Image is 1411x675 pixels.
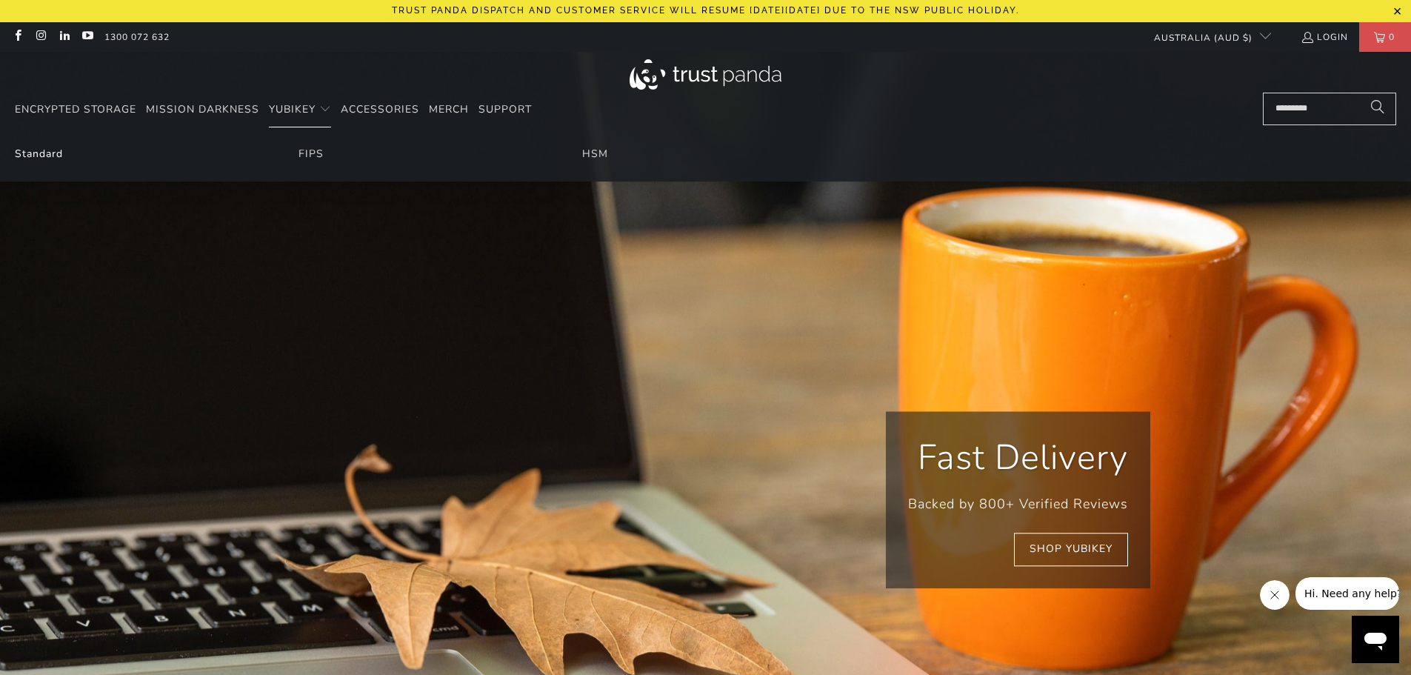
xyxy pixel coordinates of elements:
a: 1300 072 632 [104,29,170,45]
a: Trust Panda Australia on Facebook [11,31,24,43]
img: Trust Panda Australia [630,59,781,90]
a: HSM [582,147,608,161]
span: Mission Darkness [146,102,259,116]
span: 0 [1385,22,1398,52]
input: Search... [1263,93,1396,125]
iframe: Message from company [1295,577,1399,610]
span: Encrypted Storage [15,102,136,116]
p: Fast Delivery [908,433,1128,482]
a: Shop YubiKey [1014,533,1128,567]
span: Merch [429,102,469,116]
button: Australia (AUD $) [1142,22,1271,52]
a: FIPS [298,147,324,161]
span: Hi. Need any help? [9,10,107,22]
span: YubiKey [269,102,316,116]
a: Standard [15,147,63,161]
button: Search [1359,93,1396,125]
nav: Translation missing: en.navigation.header.main_nav [15,93,532,127]
a: Login [1301,29,1348,45]
iframe: Close message [1260,580,1290,610]
a: Merch [429,93,469,127]
p: Trust Panda dispatch and customer service will resume [DATE][DATE] due to the NSW public holiday. [392,5,1019,16]
a: Mission Darkness [146,93,259,127]
span: Support [478,102,532,116]
p: Backed by 800+ Verified Reviews [908,493,1128,515]
summary: YubiKey [269,93,331,127]
a: Trust Panda Australia on LinkedIn [58,31,70,43]
a: Accessories [341,93,419,127]
iframe: Button to launch messaging window [1352,616,1399,663]
a: Trust Panda Australia on YouTube [81,31,93,43]
a: 0 [1359,22,1411,52]
a: Trust Panda Australia on Instagram [34,31,47,43]
a: Support [478,93,532,127]
a: Encrypted Storage [15,93,136,127]
span: Accessories [341,102,419,116]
